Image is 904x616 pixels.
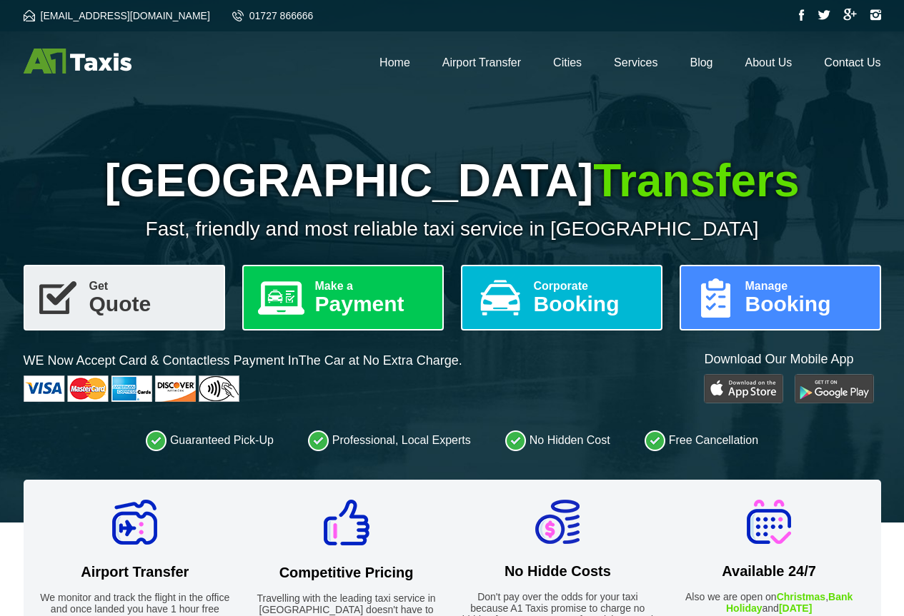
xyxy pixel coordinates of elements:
a: Blog [690,56,712,69]
img: Available 24/7 Icon [747,500,791,544]
h1: [GEOGRAPHIC_DATA] [24,154,881,207]
a: Cities [553,56,582,69]
a: Services [614,56,657,69]
span: Corporate [534,281,650,292]
a: Home [379,56,410,69]
span: Make a [315,281,431,292]
img: A1 Taxis St Albans LTD [24,49,131,74]
a: 01727 866666 [232,10,314,21]
a: Airport Transfer [442,56,521,69]
h2: Competitive Pricing [249,565,444,581]
a: Contact Us [824,56,880,69]
img: Cards [24,375,239,402]
img: Play Store [704,374,783,403]
img: Facebook [799,9,805,21]
img: Competitive Pricing Icon [324,500,369,545]
img: Twitter [818,10,830,20]
p: WE Now Accept Card & Contactless Payment In [24,352,462,370]
img: Google Play [795,374,874,403]
img: Instagram [870,9,881,21]
img: Google Plus [843,9,857,21]
strong: [DATE] [779,602,812,614]
a: GetQuote [24,265,225,330]
img: No Hidde Costs Icon [535,500,580,544]
li: Free Cancellation [645,430,758,451]
strong: Bank Holiday [726,591,853,614]
p: Fast, friendly and most reliable taxi service in [GEOGRAPHIC_DATA] [24,218,881,241]
a: [EMAIL_ADDRESS][DOMAIN_NAME] [24,10,210,21]
span: Transfers [593,155,799,206]
span: The Car at No Extra Charge. [299,353,462,368]
h2: No Hidde Costs [460,563,655,580]
h2: Airport Transfer [38,564,233,580]
h2: Available 24/7 [672,563,867,580]
a: About Us [745,56,793,69]
span: Manage [745,281,868,292]
a: Make aPayment [242,265,444,330]
span: Get [89,281,212,292]
li: No Hidden Cost [505,430,610,451]
li: Professional, Local Experts [308,430,471,451]
p: Also we are open on , and [672,591,867,614]
strong: Christmas [777,591,825,602]
img: Airport Transfer Icon [112,500,157,545]
p: Download Our Mobile App [704,350,880,368]
a: CorporateBooking [461,265,662,330]
a: ManageBooking [680,265,881,330]
li: Guaranteed Pick-Up [146,430,274,451]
